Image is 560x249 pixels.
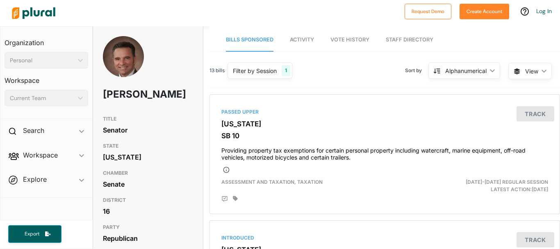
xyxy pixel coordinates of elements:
span: Vote History [330,37,369,43]
span: Export [19,231,45,238]
div: Senator [103,124,193,136]
span: [DATE]-[DATE] Regular Session [466,179,548,185]
span: Assessment and Taxation, Taxation [221,179,323,185]
span: Sort by [405,67,428,74]
a: Request Demo [405,7,451,15]
button: Track [517,106,554,121]
div: 16 [103,205,193,217]
a: Log In [536,7,552,15]
h3: DISTRICT [103,195,193,205]
button: Create Account [460,4,509,19]
div: Passed Upper [221,108,548,116]
h3: [US_STATE] [221,120,548,128]
button: Track [517,232,554,247]
a: Bills Sponsored [226,28,273,52]
a: Staff Directory [386,28,433,52]
h3: Organization [5,31,88,49]
span: Bills Sponsored [226,37,273,43]
div: Latest Action: [DATE] [441,178,554,193]
div: Senate [103,178,193,190]
h3: STATE [103,141,193,151]
h3: PARTY [103,222,193,232]
a: Vote History [330,28,369,52]
div: Filter by Session [233,66,277,75]
span: 13 bills [209,67,225,74]
div: Personal [10,56,75,65]
span: Activity [290,37,314,43]
div: Add tags [233,196,238,201]
div: Republican [103,232,193,244]
a: Create Account [460,7,509,15]
h3: Workspace [5,69,88,87]
div: [US_STATE] [103,151,193,163]
h3: SB 10 [221,132,548,140]
a: Activity [290,28,314,52]
h3: CHAMBER [103,168,193,178]
div: Introduced [221,234,548,242]
span: View [525,67,538,75]
h1: [PERSON_NAME] [103,82,157,107]
h2: Search [23,126,44,135]
div: 1 [282,65,290,76]
button: Request Demo [405,4,451,19]
div: Alphanumerical [445,66,487,75]
div: Add Position Statement [221,196,228,202]
button: Export [8,225,61,243]
h3: TITLE [103,114,193,124]
div: Current Team [10,94,75,103]
img: Headshot of Ty Masterson [103,36,144,96]
h4: Providing property tax exemptions for certain personal property including watercraft, marine equi... [221,143,548,161]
